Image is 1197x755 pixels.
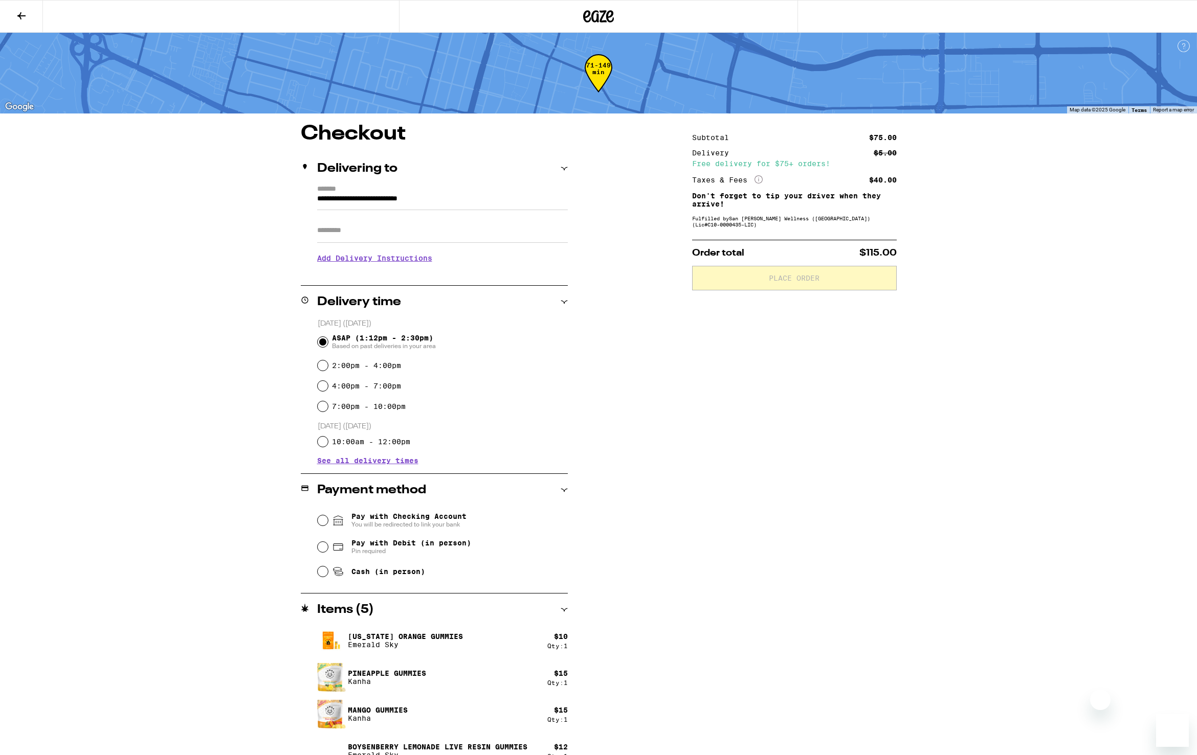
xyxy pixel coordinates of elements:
button: See all delivery times [317,457,418,464]
div: Qty: 1 [547,643,568,649]
div: $ 12 [554,743,568,751]
div: $ 15 [554,669,568,677]
a: Open this area in Google Maps (opens a new window) [3,100,36,113]
h2: Delivering to [317,163,397,175]
label: 10:00am - 12:00pm [332,438,410,446]
div: Delivery [692,149,736,156]
iframe: Button to launch messaging window [1156,714,1189,747]
div: $5.00 [874,149,897,156]
label: 7:00pm - 10:00pm [332,402,406,410]
span: Pay with Checking Account [351,512,467,529]
img: Pineapple Gummies [317,662,346,693]
h3: Add Delivery Instructions [317,246,568,270]
h2: Payment method [317,484,426,496]
p: Don't forget to tip your driver when they arrive! [692,192,897,208]
div: Free delivery for $75+ orders! [692,160,897,167]
label: 4:00pm - 7:00pm [332,382,401,390]
p: Pineapple Gummies [348,669,426,677]
iframe: Close message [1090,690,1111,710]
span: ASAP (1:12pm - 2:30pm) [332,334,436,350]
span: Pin required [351,547,471,555]
span: Place Order [769,274,819,282]
p: Kanha [348,714,408,722]
span: Map data ©2025 Google [1070,107,1125,112]
div: Subtotal [692,134,736,141]
div: Taxes & Fees [692,175,763,185]
p: Kanha [348,677,426,685]
p: Mango Gummies [348,706,408,714]
label: 2:00pm - 4:00pm [332,361,401,370]
h2: Items ( 5 ) [317,604,374,616]
span: You will be redirected to link your bank [351,520,467,529]
p: We'll contact you at [PHONE_NUMBER] when we arrive [317,270,568,278]
img: Mango Gummies [317,699,346,729]
img: Google [3,100,36,113]
button: Place Order [692,266,897,290]
span: $115.00 [859,248,897,258]
div: $75.00 [869,134,897,141]
a: Report a map error [1153,107,1194,112]
span: Order total [692,248,744,258]
div: $ 15 [554,706,568,714]
p: [US_STATE] Orange Gummies [348,632,463,640]
div: $ 10 [554,632,568,640]
span: Based on past deliveries in your area [332,342,436,350]
a: Terms [1132,107,1147,113]
p: Boysenberry Lemonade Live Resin Gummies [348,743,527,751]
p: [DATE] ([DATE]) [318,422,568,431]
h1: Checkout [301,124,568,144]
div: Qty: 1 [547,716,568,723]
p: [DATE] ([DATE]) [318,319,568,329]
span: Pay with Debit (in person) [351,539,471,547]
div: 71-149 min [585,62,612,100]
span: Cash (in person) [351,567,425,576]
div: $40.00 [869,176,897,184]
p: Emerald Sky [348,640,463,649]
h2: Delivery time [317,296,401,308]
div: Qty: 1 [547,679,568,686]
div: Fulfilled by San [PERSON_NAME] Wellness ([GEOGRAPHIC_DATA]) (Lic# C10-0000435-LIC ) [692,215,897,227]
img: California Orange Gummies [317,626,346,655]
